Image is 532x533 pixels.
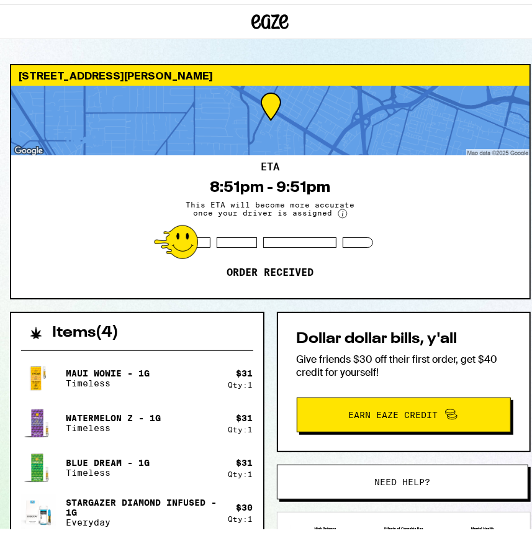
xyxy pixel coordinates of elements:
[11,61,530,81] div: [STREET_ADDRESS][PERSON_NAME]
[374,473,430,482] span: Need help?
[297,348,512,375] p: Give friends $30 off their first order, get $40 credit for yourself!
[228,466,253,474] div: Qty: 1
[66,463,150,473] p: Timeless
[277,460,529,495] button: Need help?
[237,453,253,463] div: $ 31
[66,453,150,463] p: Blue Dream - 1g
[21,401,56,436] img: Timeless - Watermelon Z - 1g
[237,409,253,419] div: $ 31
[297,393,512,428] button: Earn Eaze Credit
[210,174,331,191] div: 8:51pm - 9:51pm
[66,419,161,429] p: Timeless
[228,511,253,519] div: Qty: 1
[52,321,119,336] h2: Items ( 4 )
[66,409,161,419] p: Watermelon Z - 1g
[228,376,253,385] div: Qty: 1
[237,364,253,374] div: $ 31
[66,493,219,513] p: Stargazer Diamond Infused - 1g
[348,406,438,415] span: Earn Eaze Credit
[66,364,150,374] p: Maui Wowie - 1g
[66,374,150,384] p: Timeless
[21,446,56,481] img: Timeless - Blue Dream - 1g
[261,158,280,168] h2: ETA
[237,498,253,508] div: $ 30
[297,327,512,342] h2: Dollar dollar bills, y'all
[21,357,56,391] img: Timeless - Maui Wowie - 1g
[66,513,219,523] p: Everyday
[228,421,253,429] div: Qty: 1
[227,262,314,275] p: Order received
[21,491,56,526] img: Everyday - Stargazer Diamond Infused - 1g
[178,196,364,214] span: This ETA will become more accurate once your driver is assigned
